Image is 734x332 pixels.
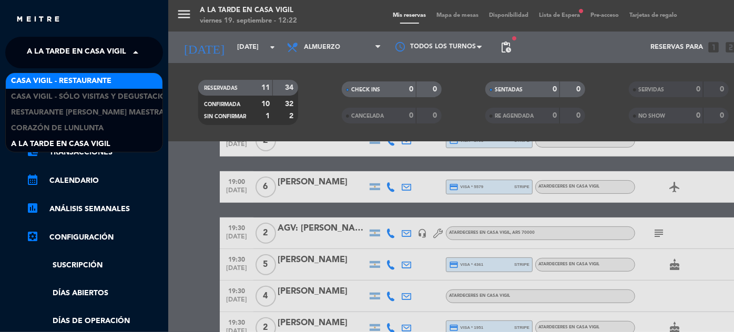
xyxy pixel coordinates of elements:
a: Suscripción [26,260,163,272]
i: assessment [26,202,39,214]
a: Días de Operación [26,315,163,327]
span: Casa Vigil - Restaurante [11,75,111,87]
a: Configuración [26,231,163,244]
a: calendar_monthCalendario [26,174,163,187]
a: Días abiertos [26,287,163,299]
span: A la tarde en Casa Vigil [27,41,126,64]
a: assessmentANÁLISIS SEMANALES [26,203,163,215]
span: Corazón de Lunlunta [11,122,104,134]
i: calendar_month [26,173,39,186]
a: account_balance_walletTransacciones [26,146,163,159]
i: settings_applications [26,230,39,243]
span: Restaurante [PERSON_NAME] Maestra [11,107,164,119]
span: A la tarde en Casa Vigil [11,138,110,150]
span: Casa Vigil - SÓLO Visitas y Degustaciones [11,91,181,103]
img: MEITRE [16,16,60,24]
